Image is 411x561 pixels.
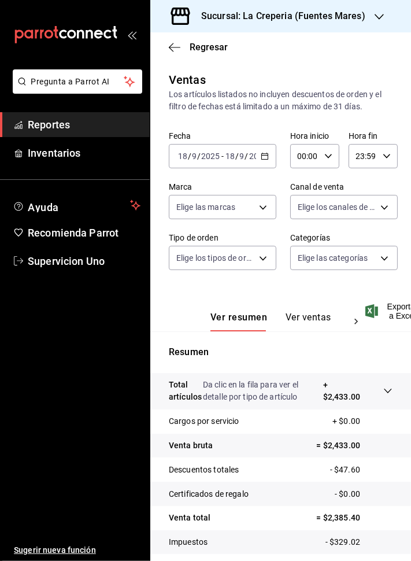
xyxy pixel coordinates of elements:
[176,201,235,213] span: Elige las marcas
[190,42,228,53] span: Regresar
[203,379,323,403] p: Da clic en la fila para ver el detalle por tipo de artículo
[169,42,228,53] button: Regresar
[290,183,398,191] label: Canal de venta
[290,132,339,141] label: Hora inicio
[197,152,201,161] span: /
[13,69,142,94] button: Pregunta a Parrot AI
[298,252,368,264] span: Elige las categorías
[28,225,140,241] span: Recomienda Parrot
[28,145,140,161] span: Inventarios
[169,88,393,113] div: Los artículos listados no incluyen descuentos de orden y el filtro de fechas está limitado a un m...
[28,253,140,269] span: Supervicion Uno
[245,152,249,161] span: /
[335,488,393,500] p: - $0.00
[210,312,267,331] button: Ver resumen
[298,201,376,213] span: Elige los canales de venta
[201,152,220,161] input: ----
[325,536,393,548] p: - $329.02
[249,152,268,161] input: ----
[169,464,239,476] p: Descuentos totales
[169,183,276,191] label: Marca
[28,117,140,132] span: Reportes
[290,234,398,242] label: Categorías
[31,76,124,88] span: Pregunta a Parrot AI
[225,152,235,161] input: --
[176,252,255,264] span: Elige los tipos de orden
[210,312,345,331] div: navigation tabs
[169,536,208,548] p: Impuestos
[235,152,239,161] span: /
[239,152,245,161] input: --
[323,379,360,403] p: + $2,433.00
[188,152,191,161] span: /
[221,152,224,161] span: -
[169,345,393,359] p: Resumen
[191,152,197,161] input: --
[8,84,142,96] a: Pregunta a Parrot AI
[317,440,393,452] p: = $2,433.00
[169,415,239,427] p: Cargos por servicio
[332,415,393,427] p: + $0.00
[169,379,203,403] p: Total artículos
[169,440,213,452] p: Venta bruta
[349,132,398,141] label: Hora fin
[177,152,188,161] input: --
[192,9,365,23] h3: Sucursal: La Creperia (Fuentes Mares)
[14,544,140,556] span: Sugerir nueva función
[169,132,276,141] label: Fecha
[317,512,393,524] p: = $2,385.40
[330,464,393,476] p: - $47.60
[28,198,125,212] span: Ayuda
[169,234,276,242] label: Tipo de orden
[169,512,210,524] p: Venta total
[127,30,136,39] button: open_drawer_menu
[169,488,249,500] p: Certificados de regalo
[169,71,206,88] div: Ventas
[286,312,331,331] button: Ver ventas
